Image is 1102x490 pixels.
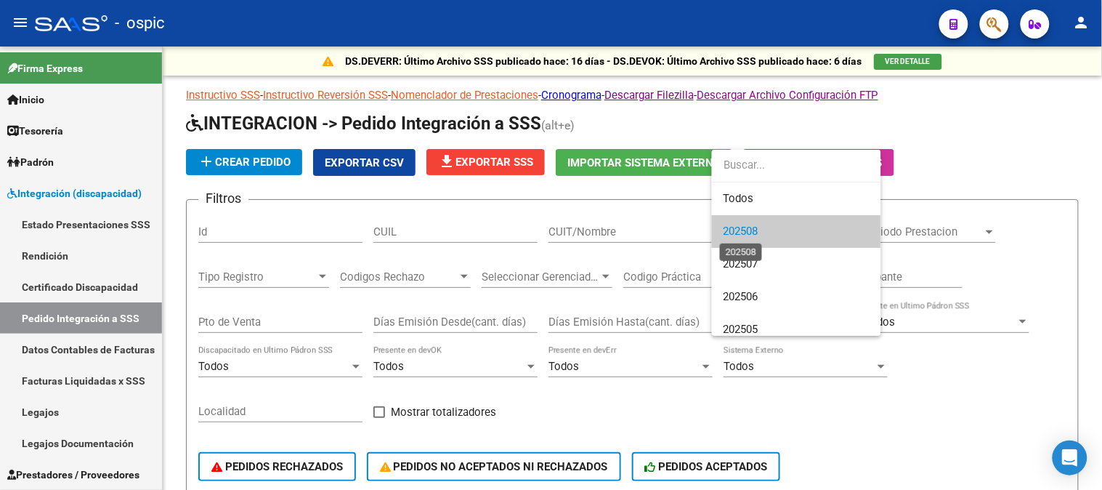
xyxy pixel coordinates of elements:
[724,182,870,215] span: Todos
[724,323,758,336] span: 202505
[1053,441,1087,475] div: Open Intercom Messenger
[724,257,758,270] span: 202507
[712,149,881,182] input: dropdown search
[724,290,758,303] span: 202506
[724,225,758,238] span: 202508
